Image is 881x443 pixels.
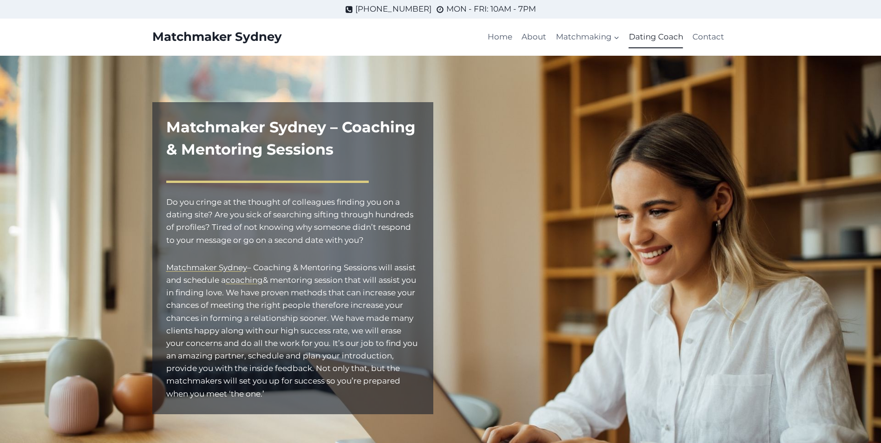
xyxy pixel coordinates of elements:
[355,3,431,15] span: [PHONE_NUMBER]
[166,263,247,272] a: Matchmaker Sydney
[166,116,419,161] h1: Matchmaker Sydney – Coaching & Mentoring Sessions
[166,261,419,400] p: – Coaching & Mentoring Sessions will assist and schedule a & mentoring session that will assist y...
[688,26,729,48] a: Contact
[624,26,688,48] a: Dating Coach
[551,26,624,48] a: Matchmaking
[517,26,551,48] a: About
[483,26,517,48] a: Home
[166,196,419,247] p: Do you cringe at the thought of colleagues finding you on a dating site? Are you sick of searchin...
[483,26,729,48] nav: Primary
[556,31,620,43] span: Matchmaking
[446,3,536,15] span: MON - FRI: 10AM - 7PM
[345,3,431,15] a: [PHONE_NUMBER]
[226,275,263,285] a: coaching
[152,30,282,44] a: Matchmaker Sydney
